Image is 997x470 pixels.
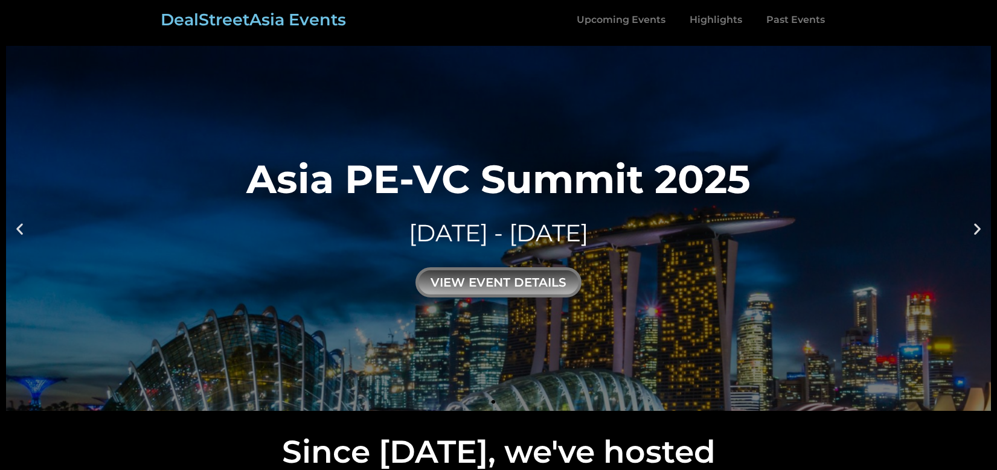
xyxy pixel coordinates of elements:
div: Previous slide [12,221,27,236]
div: [DATE] - [DATE] [246,217,751,250]
span: Go to slide 1 [492,400,495,404]
div: Next slide [970,221,985,236]
div: view event details [415,267,582,297]
a: DealStreetAsia Events [161,10,346,30]
h2: Since [DATE], we've hosted [6,436,991,468]
a: Highlights [678,6,754,34]
a: Past Events [754,6,837,34]
a: Asia PE-VC Summit 2025[DATE] - [DATE]view event details [6,46,991,411]
span: Go to slide 2 [502,400,506,404]
div: Asia PE-VC Summit 2025 [246,159,751,198]
a: Upcoming Events [565,6,678,34]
